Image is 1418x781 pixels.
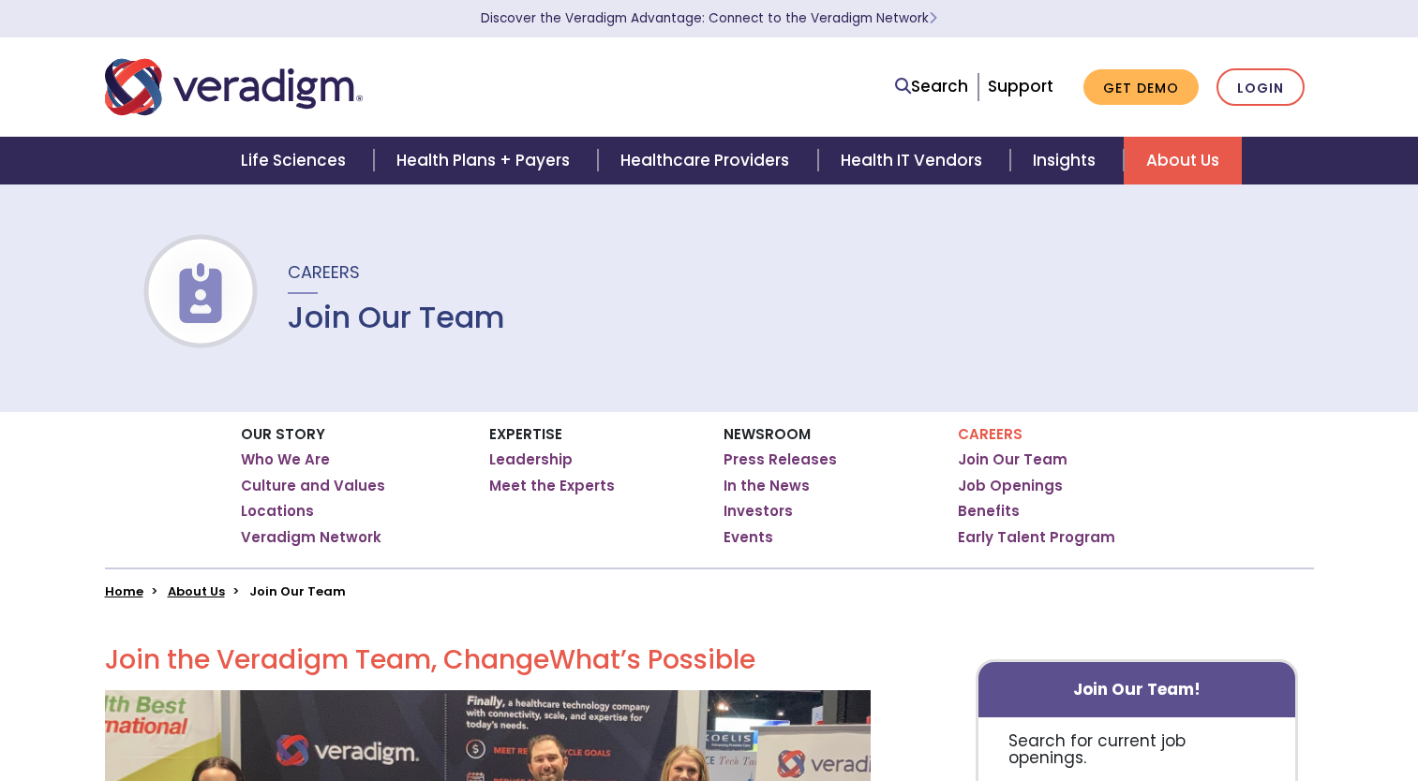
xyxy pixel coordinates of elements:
[549,641,755,678] span: What’s Possible
[724,528,773,547] a: Events
[724,450,837,469] a: Press Releases
[1083,69,1199,106] a: Get Demo
[218,137,374,184] a: Life Sciences
[105,56,363,118] img: Veradigm logo
[958,477,1063,495] a: Job Openings
[988,75,1053,97] a: Support
[818,137,1010,184] a: Health IT Vendors
[489,477,615,495] a: Meet the Experts
[1124,137,1242,184] a: About Us
[1073,678,1201,700] strong: Join Our Team!
[598,137,817,184] a: Healthcare Providers
[958,528,1115,547] a: Early Talent Program
[241,477,385,495] a: Culture and Values
[929,9,937,27] span: Learn More
[1216,68,1305,107] a: Login
[481,9,937,27] a: Discover the Veradigm Advantage: Connect to the Veradigm NetworkLearn More
[895,74,968,99] a: Search
[958,502,1020,521] a: Benefits
[241,502,314,521] a: Locations
[724,477,810,495] a: In the News
[374,137,598,184] a: Health Plans + Payers
[105,582,143,600] a: Home
[168,582,225,600] a: About Us
[489,450,573,469] a: Leadership
[241,528,381,547] a: Veradigm Network
[241,450,330,469] a: Who We Are
[1010,137,1124,184] a: Insights
[958,450,1067,469] a: Join Our Team
[288,260,360,284] span: Careers
[724,502,793,521] a: Investors
[288,300,505,335] h1: Join Our Team
[105,644,871,676] h2: Join the Veradigm Team, Change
